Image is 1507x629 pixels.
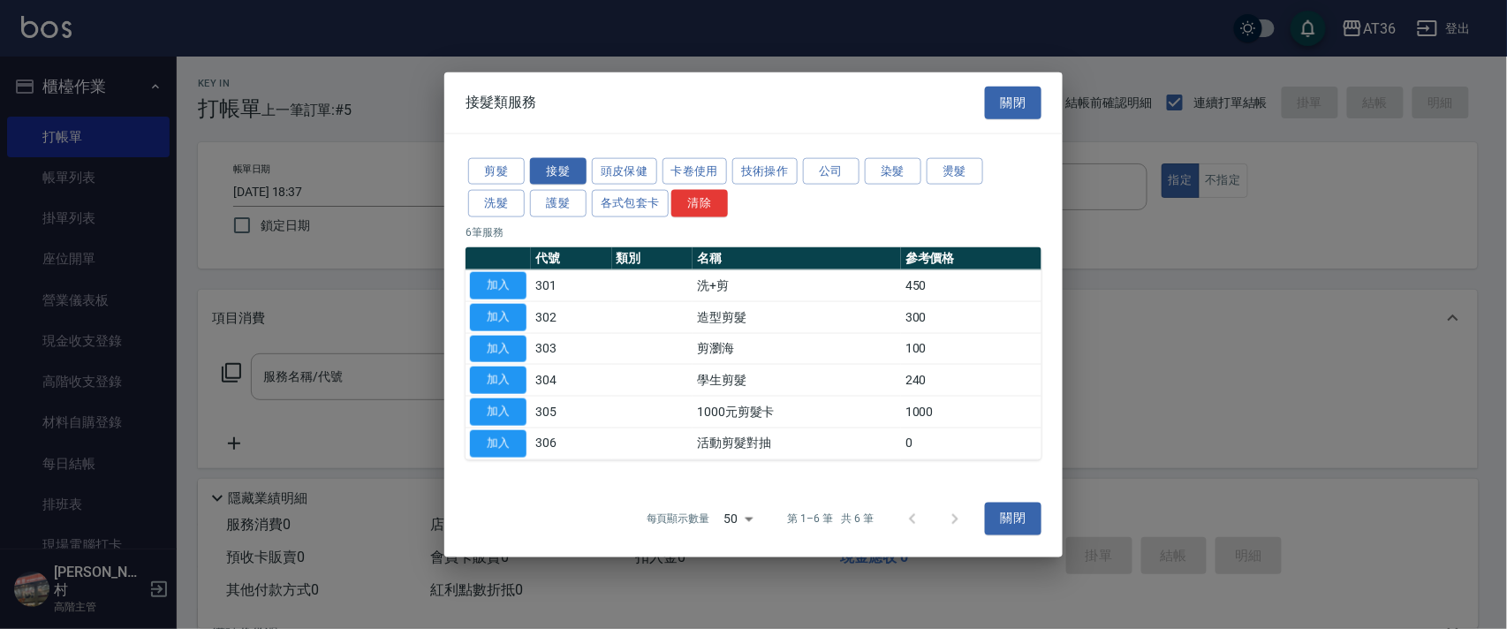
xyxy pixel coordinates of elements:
[592,190,669,217] button: 各式包套卡
[468,190,525,217] button: 洗髮
[470,367,526,394] button: 加入
[470,335,526,362] button: 加入
[531,396,612,428] td: 305
[985,87,1041,119] button: 關閉
[663,157,728,185] button: 卡卷使用
[530,157,587,185] button: 接髮
[530,190,587,217] button: 護髮
[693,247,901,270] th: 名稱
[732,157,798,185] button: 技術操作
[693,301,901,333] td: 造型剪髮
[531,301,612,333] td: 302
[470,272,526,299] button: 加入
[647,511,710,527] p: 每頁顯示數量
[985,503,1041,535] button: 關閉
[901,333,1041,365] td: 100
[693,364,901,396] td: 學生剪髮
[592,157,657,185] button: 頭皮保健
[803,157,860,185] button: 公司
[901,247,1041,270] th: 參考價格
[901,301,1041,333] td: 300
[531,364,612,396] td: 304
[901,428,1041,459] td: 0
[531,247,612,270] th: 代號
[788,511,874,527] p: 第 1–6 筆 共 6 筆
[693,396,901,428] td: 1000元剪髮卡
[468,157,525,185] button: 剪髮
[693,333,901,365] td: 剪瀏海
[466,94,536,111] span: 接髮類服務
[901,396,1041,428] td: 1000
[693,269,901,301] td: 洗+剪
[466,224,1041,240] p: 6 筆服務
[531,269,612,301] td: 301
[927,157,983,185] button: 燙髮
[693,428,901,459] td: 活動剪髮對抽
[470,398,526,426] button: 加入
[612,247,693,270] th: 類別
[901,364,1041,396] td: 240
[531,333,612,365] td: 303
[865,157,921,185] button: 染髮
[717,495,760,542] div: 50
[470,303,526,330] button: 加入
[531,428,612,459] td: 306
[671,190,728,217] button: 清除
[901,269,1041,301] td: 450
[470,429,526,457] button: 加入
